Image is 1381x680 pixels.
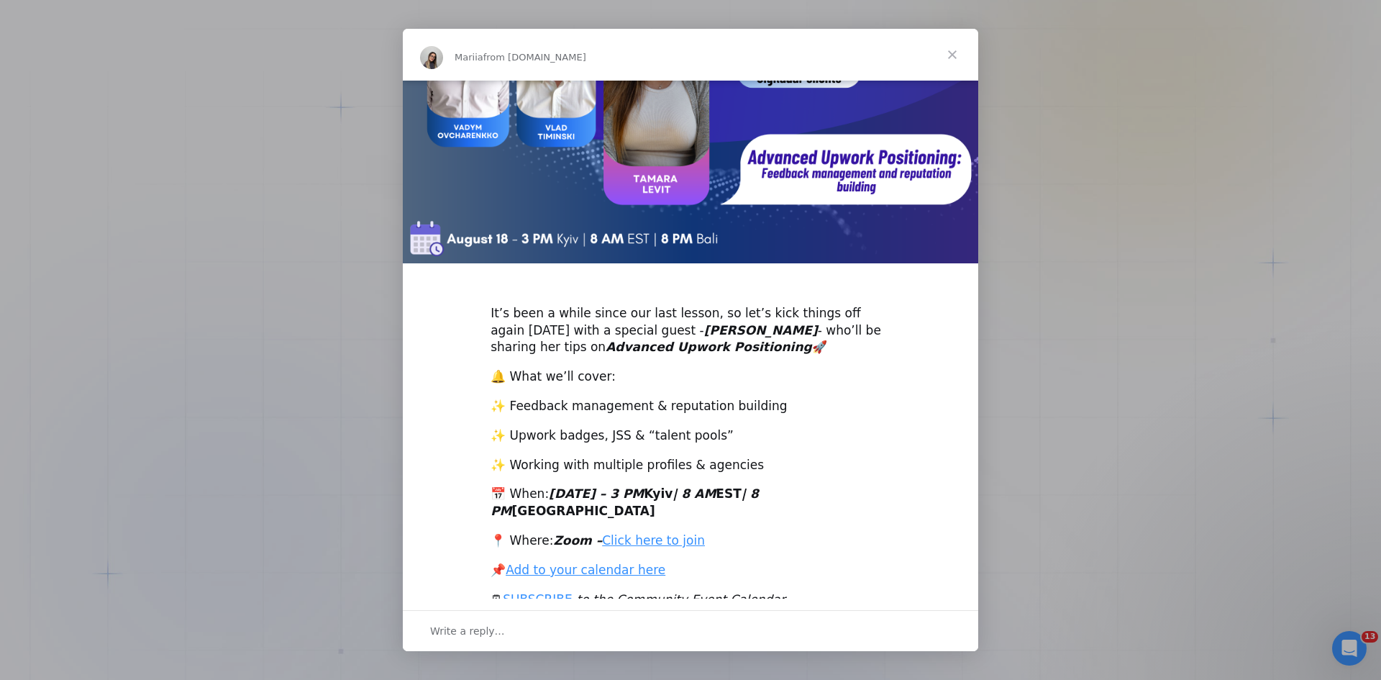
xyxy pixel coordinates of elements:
[491,532,890,550] div: 📍 Where:
[491,457,890,474] div: ✨ Working with multiple profiles & agencies
[491,486,890,520] div: 📅 When:
[491,288,890,356] div: ​It’s been a while since our last lesson, so let’s kick things off again [DATE] with a special gu...
[455,52,483,63] span: Mariia
[483,52,586,63] span: from [DOMAIN_NAME]
[926,29,978,81] span: Close
[420,46,443,69] img: Profile image for Mariia
[491,562,890,579] div: 📌
[491,398,890,415] div: ✨ Feedback management & reputation building
[491,591,890,609] div: 🗓
[403,610,978,651] div: Open conversation and reply
[602,533,705,548] a: Click here to join
[704,323,818,337] i: [PERSON_NAME]
[491,427,890,445] div: ✨ Upwork badges, JSS & “talent pools”
[606,340,812,354] i: Advanced Upwork Positioning
[506,563,665,577] a: Add to your calendar here
[553,533,705,548] i: Zoom –
[577,592,785,607] i: to the Community Event Calendar
[549,486,644,501] i: [DATE] – 3 PM
[673,486,716,501] i: | 8 AM
[503,592,573,607] a: SUBSCRIBE
[491,486,759,518] i: | 8 PM
[491,486,759,518] b: Kyiv EST [GEOGRAPHIC_DATA]
[491,368,890,386] div: 🔔 What we’ll cover:
[430,622,505,640] span: Write a reply…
